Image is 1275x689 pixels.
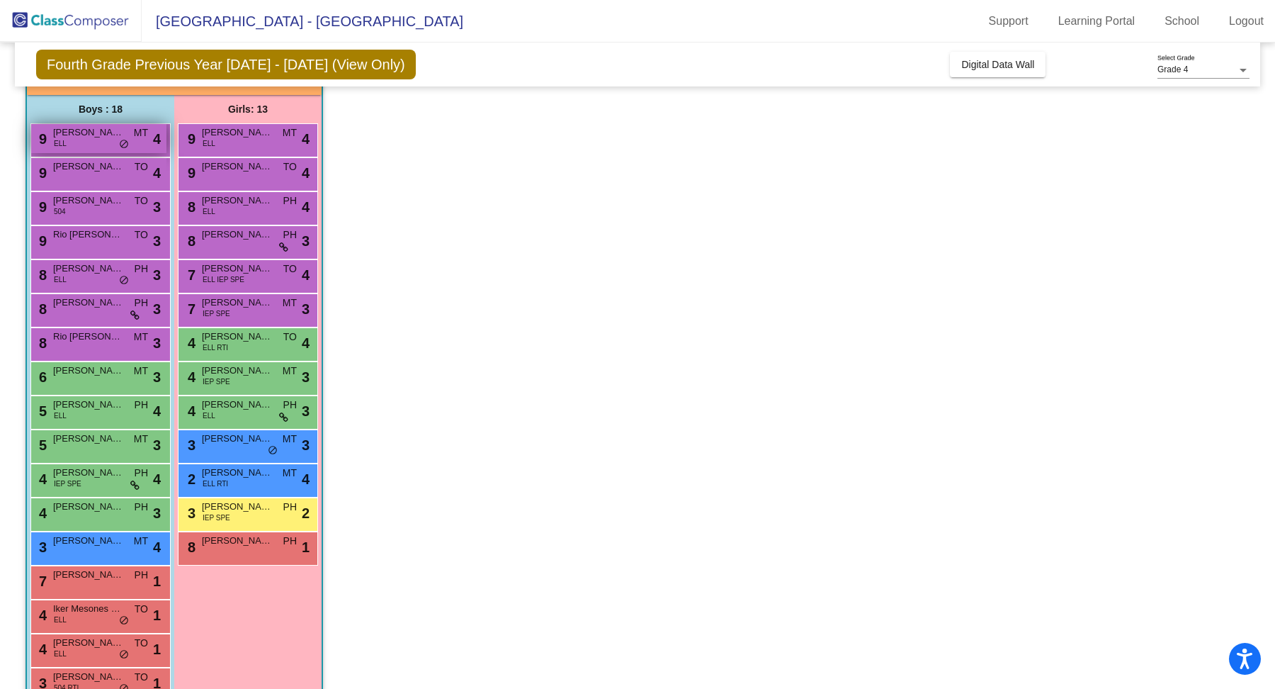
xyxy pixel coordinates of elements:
a: Logout [1218,10,1275,33]
span: MT [283,466,297,481]
span: 4 [302,128,310,150]
span: 1 [153,605,161,626]
a: Support [977,10,1040,33]
span: ELL RTI [203,478,228,489]
span: 3 [153,366,161,388]
span: TO [135,194,148,208]
span: 4 [184,335,195,351]
span: do_not_disturb_alt [119,139,129,150]
span: MT [283,125,297,140]
span: [PERSON_NAME] [53,432,124,446]
span: [PERSON_NAME] [53,125,124,140]
span: [PERSON_NAME] [202,194,273,208]
span: 8 [184,539,195,555]
span: [PERSON_NAME] [202,296,273,310]
span: PH [135,296,148,310]
span: [PERSON_NAME] [202,262,273,276]
span: 9 [184,165,195,181]
span: [PERSON_NAME] [53,364,124,378]
span: 3 [153,230,161,252]
span: 4 [153,128,161,150]
span: PH [135,568,148,583]
span: do_not_disturb_alt [119,649,129,661]
span: 4 [35,607,47,623]
span: 4 [153,537,161,558]
span: ELL [54,138,67,149]
span: 4 [302,469,310,490]
span: PH [135,500,148,515]
span: ELL RTI [203,342,228,353]
span: 3 [302,366,310,388]
span: ELL [54,615,67,625]
a: Learning Portal [1047,10,1147,33]
span: MT [134,534,148,549]
span: 2 [302,503,310,524]
span: 1 [302,537,310,558]
button: Digital Data Wall [950,52,1045,77]
span: Fourth Grade Previous Year [DATE] - [DATE] (View Only) [36,50,416,79]
span: 4 [35,505,47,521]
span: MT [283,296,297,310]
span: [PERSON_NAME] [53,500,124,514]
span: 9 [35,165,47,181]
span: do_not_disturb_alt [119,615,129,627]
span: TO [135,670,148,685]
span: IEP SPE [203,512,230,523]
span: 3 [153,503,161,524]
a: School [1153,10,1211,33]
span: 3 [302,298,310,320]
span: PH [283,194,297,208]
span: [PERSON_NAME] [53,296,124,310]
span: 4 [35,642,47,657]
span: 8 [35,301,47,317]
span: PH [135,466,148,481]
div: Boys : 18 [27,95,174,123]
span: [PERSON_NAME] [53,466,124,480]
span: MT [134,432,148,447]
span: [PERSON_NAME] [202,432,273,446]
span: [GEOGRAPHIC_DATA] - [GEOGRAPHIC_DATA] [142,10,463,33]
span: [PERSON_NAME] [202,228,273,242]
span: 3 [302,400,310,422]
span: PH [135,398,148,413]
span: TO [135,636,148,651]
span: MT [283,364,297,379]
span: IEP SPE [203,308,230,319]
span: ELL [54,649,67,659]
span: 3 [153,196,161,218]
span: Rio [PERSON_NAME] [53,228,124,242]
span: 4 [35,471,47,487]
span: PH [283,534,297,549]
span: 8 [35,267,47,283]
span: 4 [153,162,161,184]
span: [PERSON_NAME] [202,159,273,174]
span: ELL [54,274,67,285]
span: 8 [35,335,47,351]
span: 9 [35,131,47,147]
span: PH [135,262,148,276]
span: 4 [302,196,310,218]
span: Rio [PERSON_NAME] [53,330,124,344]
span: [PERSON_NAME]-[PERSON_NAME] [202,534,273,548]
span: ELL [203,410,215,421]
span: [PERSON_NAME] [53,636,124,650]
span: 4 [302,264,310,286]
span: [PERSON_NAME] De La [PERSON_NAME] [53,398,124,412]
span: 4 [153,469,161,490]
span: [PERSON_NAME] [53,670,124,684]
span: [PERSON_NAME] [202,398,273,412]
span: Grade 4 [1157,65,1188,74]
span: TO [283,330,297,344]
span: 7 [184,267,195,283]
span: 3 [153,332,161,354]
span: 8 [184,233,195,249]
span: PH [283,398,297,413]
span: [PERSON_NAME] [53,262,124,276]
span: TO [135,602,148,617]
span: 3 [35,539,47,555]
span: [PERSON_NAME] [53,159,124,174]
span: [PERSON_NAME] [202,125,273,140]
span: 3 [302,230,310,252]
span: ELL [203,138,215,149]
span: 5 [35,437,47,453]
